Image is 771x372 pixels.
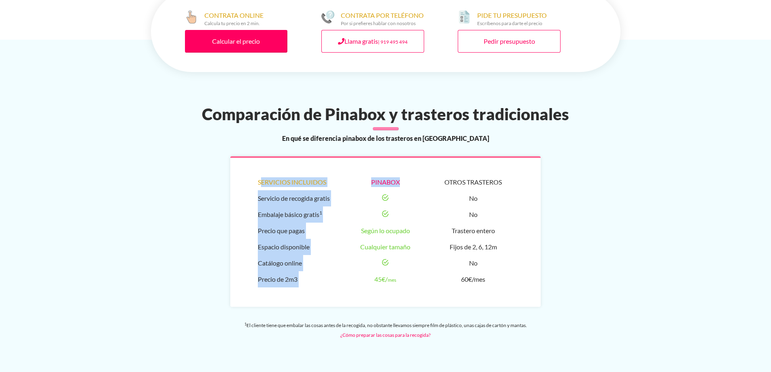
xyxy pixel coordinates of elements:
[433,271,513,287] li: 60€/mes
[282,134,489,143] span: En qué se diferencia pinabox de los trasteros en [GEOGRAPHIC_DATA]
[458,30,561,53] a: Pedir presupuesto
[244,322,246,326] sup: 1
[378,39,408,45] small: | 919 495 494
[341,11,424,27] div: CONTRATA POR TELÉFONO
[433,255,513,271] li: No
[244,322,527,338] small: El cliente tiene que embalar las cosas antes de la recogida, no obstante llevamos siempre film de...
[204,11,263,27] div: CONTRATA ONLINE
[433,206,513,223] li: No
[341,20,424,27] div: Por si prefieres hablar con nosotros
[477,11,547,27] div: PIDE TU PRESUPUESTO
[146,104,625,124] h2: Comparación de Pinabox y trasteros tradicionales
[258,206,338,223] li: Embalaje básico gratis
[346,223,425,239] li: Según lo ocupado
[258,190,338,206] li: Servicio de recogida gratis
[433,223,513,239] li: Trastero entero
[346,177,425,187] div: Pinabox
[731,333,771,372] iframe: Chat Widget
[258,271,338,287] li: Precio de 2m3
[204,20,263,27] div: Calcula tu precio en 2 min.
[346,271,425,287] li: 45€/
[346,239,425,255] li: Cualquier tamaño
[388,277,396,283] small: mes
[433,239,513,255] li: Fijos de 2, 6, 12m
[731,333,771,372] div: Widget de chat
[185,30,288,53] a: Calcular el precio
[258,239,338,255] li: Espacio disponible
[258,223,338,239] li: Precio que pagas
[319,210,322,216] sup: 1
[433,190,513,206] li: No
[477,20,547,27] div: Escríbenos para darte el precio
[433,177,513,187] div: Otros trasteros
[258,177,338,187] div: Servicios incluidos
[340,332,431,338] a: ¿Cómo preparar las cosas para la recogida?
[258,255,338,271] li: Catálogo online
[321,30,424,53] a: Llama gratis| 919 495 494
